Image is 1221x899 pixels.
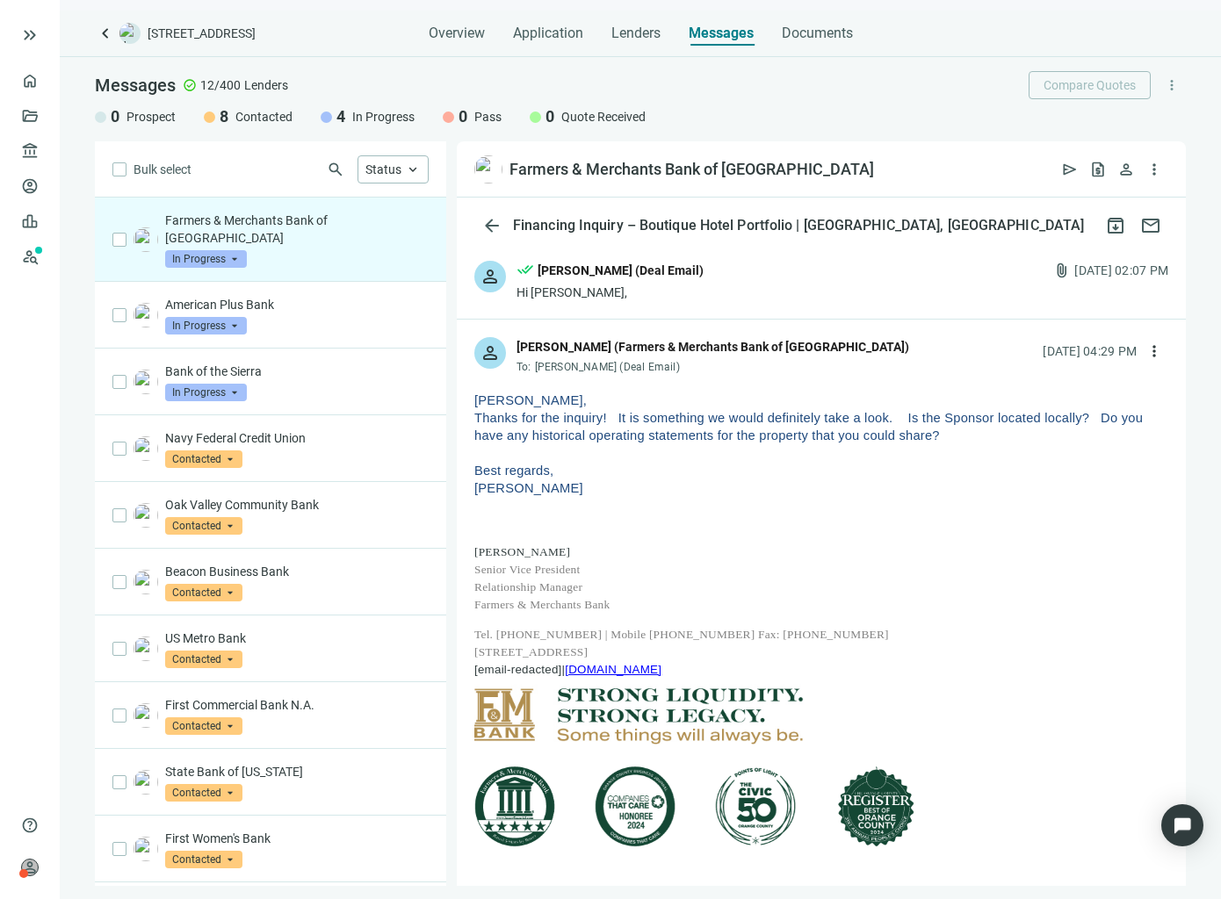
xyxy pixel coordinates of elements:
[165,784,242,802] span: Contacted
[165,384,247,401] span: In Progress
[165,250,247,268] span: In Progress
[365,162,401,176] span: Status
[405,162,421,177] span: keyboard_arrow_up
[474,108,502,126] span: Pass
[119,23,141,44] img: deal-logo
[165,696,429,714] p: First Commercial Bank N.A.
[517,360,909,374] div: To:
[235,108,293,126] span: Contacted
[165,851,242,868] span: Contacted
[513,25,583,42] span: Application
[220,106,228,127] span: 8
[480,266,501,287] span: person
[1140,215,1161,236] span: mail
[545,106,554,127] span: 0
[165,517,242,535] span: Contacted
[1056,155,1084,183] button: send
[1053,262,1071,279] span: attach_file
[126,108,176,126] span: Prospect
[165,629,429,647] p: US Metro Bank
[1158,71,1186,99] button: more_vert
[1074,261,1168,280] div: [DATE] 02:07 PM
[200,76,241,94] span: 12/400
[165,296,429,313] p: American Plus Bank
[134,160,191,179] span: Bulk select
[134,303,158,327] img: 720ac5df-fe39-4a2d-a2b2-3b5ee5bb56c0
[134,837,158,861] img: bb9a4729-342d-44be-b956-e693535a574c
[481,215,502,236] span: arrow_back
[134,770,158,795] img: eb6a92f2-4c05-4fe1-a7fd-07f92a6999c6
[95,75,176,96] span: Messages
[165,717,242,735] span: Contacted
[517,261,534,284] span: done_all
[517,337,909,356] div: [PERSON_NAME] (Farmers & Merchants Bank of [GEOGRAPHIC_DATA])
[509,159,874,180] div: Farmers & Merchants Bank of [GEOGRAPHIC_DATA]
[327,161,344,178] span: search
[165,363,429,380] p: Bank of the Sierra
[474,208,509,243] button: arrow_back
[134,636,158,661] img: 1c395672-3075-4ae1-8e4b-dd739d13a33a
[244,76,288,94] span: Lenders
[134,503,158,528] img: ab456b0b-d325-4ba7-8133-c8cf2a5a9d59
[480,342,501,363] span: person
[1140,155,1168,183] button: more_vert
[165,317,247,334] span: In Progress
[134,570,158,594] img: 5c4cde73-e5ed-4ad9-8ac1-8b05c1565bf6
[165,651,242,668] span: Contacted
[1098,208,1133,243] button: archive
[561,108,646,126] span: Quote Received
[1029,71,1151,99] button: Compare Quotes
[336,106,345,127] span: 4
[1105,215,1126,236] span: archive
[1164,77,1180,93] span: more_vert
[782,25,853,42] span: Documents
[21,142,33,160] span: account_balance
[165,584,242,601] span: Contacted
[459,106,467,127] span: 0
[1145,161,1163,178] span: more_vert
[165,563,429,580] p: Beacon Business Bank
[165,830,429,847] p: First Women's Bank
[1117,161,1135,178] span: person
[165,763,429,780] p: State Bank of [US_STATE]
[134,703,158,728] img: 8f7af8ac-002f-41e7-bdd2-a84852a4d84a
[134,436,158,461] img: 82c0307b-1fef-4b9d-96a0-59297e25824d.png
[1133,208,1168,243] button: mail
[1161,804,1203,846] div: Open Intercom Messenger
[538,261,704,280] div: [PERSON_NAME] (Deal Email)
[134,370,158,394] img: 08e23b6e-0255-41a1-b0fb-1bedf445d0fb
[134,227,158,252] img: dd440568-5371-484f-9320-930225aea96e
[1145,342,1163,360] span: more_vert
[165,212,429,247] p: Farmers & Merchants Bank of [GEOGRAPHIC_DATA]
[111,106,119,127] span: 0
[429,25,485,42] span: Overview
[19,25,40,46] button: keyboard_double_arrow_right
[1089,161,1107,178] span: request_quote
[535,361,680,373] span: [PERSON_NAME] (Deal Email)
[165,429,429,447] p: Navy Federal Credit Union
[352,108,415,126] span: In Progress
[95,23,116,44] a: keyboard_arrow_left
[689,25,754,41] span: Messages
[1043,342,1137,361] div: [DATE] 04:29 PM
[611,25,661,42] span: Lenders
[183,78,197,92] span: check_circle
[21,816,39,834] span: help
[474,155,502,183] img: dd440568-5371-484f-9320-930225aea96e
[1061,161,1079,178] span: send
[21,859,39,876] span: person
[165,496,429,514] p: Oak Valley Community Bank
[1084,155,1112,183] button: request_quote
[1112,155,1140,183] button: person
[1140,337,1168,365] button: more_vert
[165,450,242,468] span: Contacted
[509,217,1087,234] div: Financing Inquiry – Boutique Hotel Portfolio | [GEOGRAPHIC_DATA], [GEOGRAPHIC_DATA]
[148,25,256,42] span: [STREET_ADDRESS]
[517,284,704,301] div: Hi [PERSON_NAME],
